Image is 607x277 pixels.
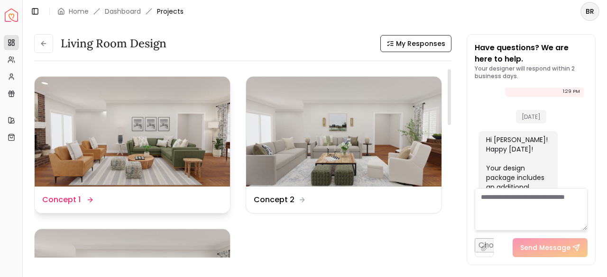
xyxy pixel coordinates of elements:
p: Your designer will respond within 2 business days. [475,65,588,80]
span: Projects [157,7,184,16]
p: Have questions? We are here to help. [475,42,588,65]
img: Concept 1 [35,77,230,187]
a: Home [69,7,89,16]
span: BR [581,3,598,20]
img: Spacejoy Logo [5,9,18,22]
h3: Living Room Design [61,36,166,51]
div: Hi [PERSON_NAME]! Happy [DATE]! Your design package includes an additional design revision where ... [486,135,548,258]
dd: Concept 1 [42,194,81,206]
nav: breadcrumb [57,7,184,16]
button: BR [580,2,599,21]
div: 1:29 PM [563,87,580,96]
span: My Responses [396,39,445,48]
a: Spacejoy [5,9,18,22]
span: [DATE] [516,110,546,124]
a: Concept 2Concept 2 [246,76,442,214]
a: Dashboard [105,7,141,16]
button: My Responses [380,35,451,52]
a: Concept 1Concept 1 [34,76,230,214]
dd: Concept 2 [254,194,294,206]
img: Concept 2 [246,77,441,187]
